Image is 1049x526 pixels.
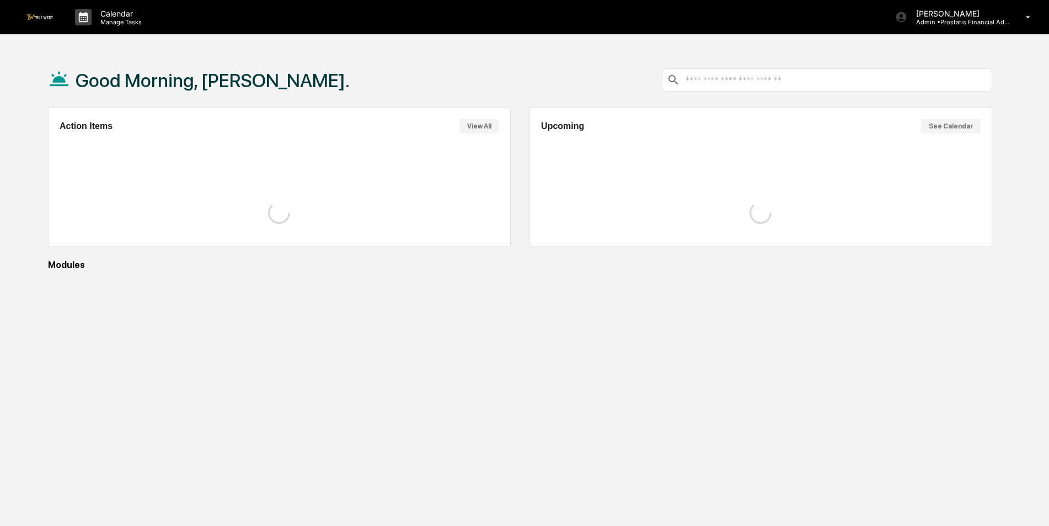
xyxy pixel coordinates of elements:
p: Admin • Prostatis Financial Advisors [907,18,1010,26]
h1: Good Morning, [PERSON_NAME]. [76,69,350,92]
div: Modules [48,260,992,270]
button: See Calendar [921,119,981,133]
h2: Upcoming [541,121,584,131]
img: logo [26,14,53,19]
p: Calendar [92,9,147,18]
h2: Action Items [60,121,113,131]
p: Manage Tasks [92,18,147,26]
p: [PERSON_NAME] [907,9,1010,18]
button: View All [459,119,499,133]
